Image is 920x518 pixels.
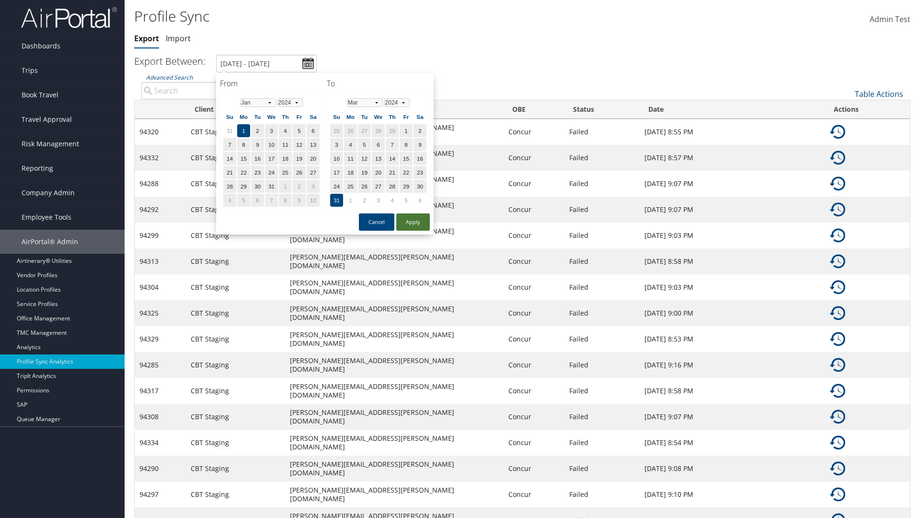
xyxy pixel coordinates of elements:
[307,138,320,151] td: 13
[372,180,385,193] td: 27
[135,404,186,430] td: 94308
[400,194,413,207] td: 5
[330,152,343,165] td: 10
[344,180,357,193] td: 25
[134,33,159,44] a: Export
[504,119,564,145] td: Concur
[186,223,285,248] td: CBT Staging
[22,59,38,82] span: Trips
[564,482,640,507] td: Failed
[135,300,186,326] td: 94325
[237,124,250,137] td: 1
[135,326,186,352] td: 94329
[344,110,357,123] th: Mo
[830,360,845,369] a: Details
[640,100,825,119] th: Date: activate to sort column ascending
[372,166,385,179] td: 20
[344,152,357,165] td: 11
[564,171,640,197] td: Failed
[251,180,264,193] td: 30
[830,150,845,165] img: ta-history.png
[830,254,845,269] img: ta-history.png
[564,248,640,274] td: Failed
[400,138,413,151] td: 8
[640,430,825,456] td: [DATE] 8:54 PM
[307,166,320,179] td: 27
[307,152,320,165] td: 20
[504,456,564,482] td: Concur
[265,194,278,207] td: 7
[186,145,285,171] td: CBT Staging
[186,352,285,378] td: CBT Staging
[279,138,292,151] td: 11
[220,78,323,89] h4: From
[251,166,264,179] td: 23
[279,124,292,137] td: 4
[640,326,825,352] td: [DATE] 8:53 PM
[279,152,292,165] td: 18
[400,124,413,137] td: 1
[186,378,285,404] td: CBT Staging
[135,119,186,145] td: 94320
[358,138,371,151] td: 5
[279,110,292,123] th: Th
[564,300,640,326] td: Failed
[22,156,53,180] span: Reporting
[330,124,343,137] td: 25
[186,274,285,300] td: CBT Staging
[22,181,75,205] span: Company Admin
[830,256,845,265] a: Details
[640,300,825,326] td: [DATE] 9:00 PM
[504,100,564,119] th: OBE: activate to sort column ascending
[265,124,278,137] td: 3
[414,124,426,137] td: 2
[414,180,426,193] td: 30
[22,34,60,58] span: Dashboards
[640,456,825,482] td: [DATE] 9:08 PM
[504,430,564,456] td: Concur
[830,437,845,447] a: Details
[372,124,385,137] td: 28
[640,119,825,145] td: [DATE] 8:55 PM
[285,274,504,300] td: [PERSON_NAME][EMAIL_ADDRESS][PERSON_NAME][DOMAIN_NAME]
[285,248,504,274] td: [PERSON_NAME][EMAIL_ADDRESS][PERSON_NAME][DOMAIN_NAME]
[358,110,371,123] th: Tu
[22,205,71,229] span: Employee Tools
[330,110,343,123] th: Su
[251,194,264,207] td: 6
[166,33,191,44] a: Import
[344,166,357,179] td: 18
[285,352,504,378] td: [PERSON_NAME][EMAIL_ADDRESS][PERSON_NAME][DOMAIN_NAME]
[386,152,399,165] td: 14
[135,430,186,456] td: 94334
[285,482,504,507] td: [PERSON_NAME][EMAIL_ADDRESS][PERSON_NAME][DOMAIN_NAME]
[830,334,845,343] a: Details
[237,152,250,165] td: 15
[504,171,564,197] td: Concur
[830,228,845,243] img: ta-history.png
[855,89,903,99] a: Table Actions
[285,404,504,430] td: [PERSON_NAME][EMAIL_ADDRESS][PERSON_NAME][DOMAIN_NAME]
[830,489,845,498] a: Details
[830,280,845,295] img: ta-history.png
[22,230,78,254] span: AirPortal® Admin
[359,213,394,231] button: Cancel
[135,248,186,274] td: 94313
[186,482,285,507] td: CBT Staging
[344,194,357,207] td: 1
[640,223,825,248] td: [DATE] 9:03 PM
[564,378,640,404] td: Failed
[830,412,845,421] a: Details
[293,152,306,165] td: 19
[830,178,845,188] a: Details
[265,138,278,151] td: 10
[830,230,845,239] a: Details
[640,352,825,378] td: [DATE] 9:16 PM
[414,138,426,151] td: 9
[223,110,236,123] th: Su
[134,6,652,26] h1: Profile Sync
[830,386,845,395] a: Details
[504,378,564,404] td: Concur
[414,194,426,207] td: 6
[396,213,430,231] button: Apply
